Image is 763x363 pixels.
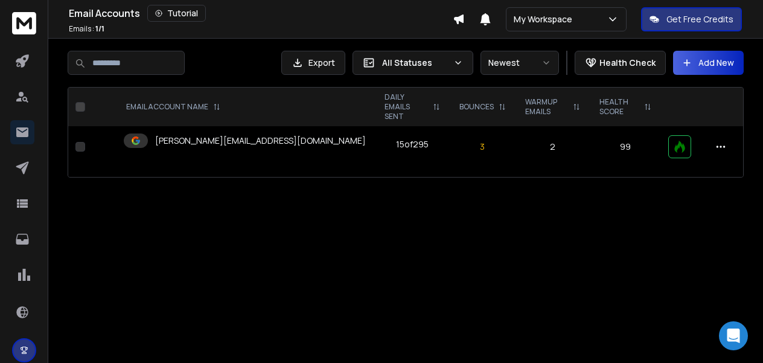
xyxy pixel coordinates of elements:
[516,126,590,167] td: 2
[599,97,639,117] p: HEALTH SCORE
[147,5,206,22] button: Tutorial
[396,138,429,150] div: 15 of 295
[69,24,104,34] p: Emails :
[385,92,427,121] p: DAILY EMAILS SENT
[480,51,559,75] button: Newest
[641,7,742,31] button: Get Free Credits
[459,102,494,112] p: BOUNCES
[590,126,661,167] td: 99
[673,51,744,75] button: Add New
[525,97,569,117] p: WARMUP EMAILS
[666,13,733,25] p: Get Free Credits
[281,51,345,75] button: Export
[719,321,748,350] div: Open Intercom Messenger
[382,57,449,69] p: All Statuses
[514,13,577,25] p: My Workspace
[155,135,366,147] p: [PERSON_NAME][EMAIL_ADDRESS][DOMAIN_NAME]
[599,57,656,69] p: Health Check
[95,24,104,34] span: 1 / 1
[457,141,508,153] p: 3
[69,5,453,22] div: Email Accounts
[126,102,220,112] div: EMAIL ACCOUNT NAME
[575,51,666,75] button: Health Check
